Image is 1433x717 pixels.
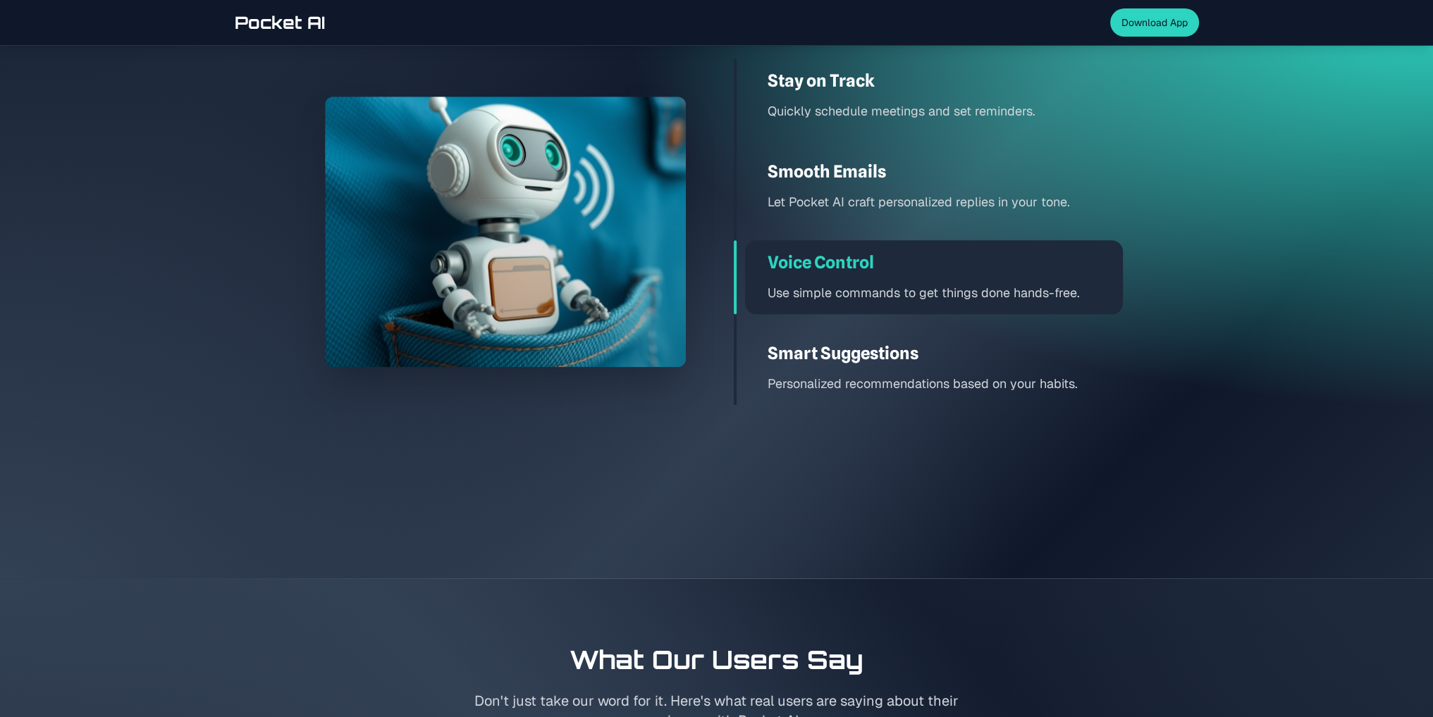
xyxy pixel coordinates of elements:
h3: Stay on Track [768,70,1123,92]
span: Pocket AI [235,11,325,34]
p: Use simple commands to get things done hands-free. [768,282,1123,303]
h3: Smooth Emails [768,161,1123,183]
h3: Smart Suggestions [768,342,1123,365]
h3: Voice Control [768,251,1123,274]
button: Download App [1110,8,1199,37]
p: Let Pocket AI craft personalized replies in your tone. [768,192,1123,212]
h2: What Our Users Say [235,646,1199,674]
p: Quickly schedule meetings and set reminders. [768,101,1123,121]
p: Personalized recommendations based on your habits. [768,373,1123,394]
